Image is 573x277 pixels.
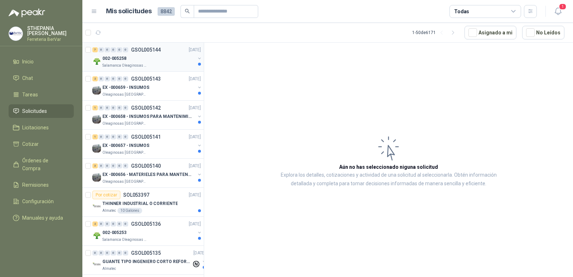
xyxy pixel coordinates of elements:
[123,47,128,52] div: 0
[117,134,122,139] div: 0
[92,105,98,110] div: 1
[92,250,98,255] div: 0
[522,26,564,39] button: No Leídos
[111,105,116,110] div: 0
[131,76,161,81] p: GSOL005143
[102,113,192,120] p: EX -000658 - INSUMOS PARA MANTENIMIENTO MECANICO
[22,58,34,66] span: Inicio
[98,221,104,226] div: 0
[92,173,101,182] img: Company Logo
[105,134,110,139] div: 0
[98,47,104,52] div: 0
[98,134,104,139] div: 0
[105,163,110,168] div: 0
[185,9,190,14] span: search
[189,192,201,199] p: [DATE]
[189,76,201,82] p: [DATE]
[22,124,49,132] span: Licitaciones
[98,163,104,168] div: 0
[9,71,74,85] a: Chat
[552,5,564,18] button: 1
[102,171,192,178] p: EX -000656 - MATERIELES PARA MANTENIMIENTO MECANIC
[22,91,38,99] span: Tareas
[92,75,202,97] a: 2 0 0 0 0 0 GSOL005143[DATE] Company LogoEX -000659 - INSUMOSOleaginosas [GEOGRAPHIC_DATA][PERSON...
[92,231,101,240] img: Company Logo
[9,104,74,118] a: Solicitudes
[9,55,74,68] a: Inicio
[92,115,101,124] img: Company Logo
[98,250,104,255] div: 0
[117,76,122,81] div: 0
[117,250,122,255] div: 0
[111,47,116,52] div: 0
[189,163,201,169] p: [DATE]
[92,76,98,81] div: 2
[22,140,39,148] span: Cotizar
[102,237,148,243] p: Salamanca Oleaginosas SAS
[123,221,128,226] div: 0
[102,179,148,185] p: Oleaginosas [GEOGRAPHIC_DATA][PERSON_NAME]
[189,105,201,111] p: [DATE]
[98,105,104,110] div: 0
[98,76,104,81] div: 0
[123,163,128,168] div: 0
[559,3,567,10] span: 1
[102,229,126,236] p: 002-005253
[9,211,74,225] a: Manuales y ayuda
[102,258,192,265] p: GUANTE TIPO INGENIERO CORTO REFORZADO
[22,214,63,222] span: Manuales y ayuda
[105,105,110,110] div: 0
[102,92,148,97] p: Oleaginosas [GEOGRAPHIC_DATA][PERSON_NAME]
[111,221,116,226] div: 0
[117,105,122,110] div: 0
[464,26,516,39] button: Asignado a mi
[454,8,469,15] div: Todas
[92,133,202,156] a: 1 0 0 0 0 0 GSOL005141[DATE] Company LogoEX -000657 - INSUMOSOleaginosas [GEOGRAPHIC_DATA][PERSON...
[102,208,116,214] p: Almatec
[111,134,116,139] div: 0
[131,163,161,168] p: GSOL005140
[105,76,110,81] div: 0
[106,6,152,16] h1: Mis solicitudes
[111,163,116,168] div: 0
[158,7,175,16] span: 8842
[102,55,126,62] p: 002-005258
[102,84,149,91] p: EX -000659 - INSUMOS
[102,142,149,149] p: EX -000657 - INSUMOS
[123,250,128,255] div: 0
[92,134,98,139] div: 1
[189,221,201,228] p: [DATE]
[92,144,101,153] img: Company Logo
[92,249,207,272] a: 0 0 0 0 0 0 GSOL005135[DATE] Company LogoGUANTE TIPO INGENIERO CORTO REFORZADOAlmatec
[92,221,98,226] div: 2
[92,46,202,68] a: 7 0 0 0 0 0 GSOL005144[DATE] Company Logo002-005258Salamanca Oleaginosas SAS
[111,76,116,81] div: 0
[22,107,47,115] span: Solicitudes
[92,57,101,66] img: Company Logo
[92,86,101,95] img: Company Logo
[9,121,74,134] a: Licitaciones
[102,150,148,156] p: Oleaginosas [GEOGRAPHIC_DATA][PERSON_NAME]
[92,47,98,52] div: 7
[22,157,67,172] span: Órdenes de Compra
[105,250,110,255] div: 0
[9,154,74,175] a: Órdenes de Compra
[9,195,74,208] a: Configuración
[102,121,148,126] p: Oleaginosas [GEOGRAPHIC_DATA][PERSON_NAME]
[189,47,201,53] p: [DATE]
[123,192,149,197] p: SOL053397
[102,266,116,272] p: Almatec
[117,208,142,214] div: 10 Galones
[22,74,33,82] span: Chat
[9,178,74,192] a: Remisiones
[117,47,122,52] div: 0
[276,171,501,188] p: Explora los detalles, cotizaciones y actividad de una solicitud al seleccionarla. Obtén informaci...
[9,27,23,40] img: Company Logo
[9,88,74,101] a: Tareas
[193,250,206,257] p: [DATE]
[339,163,438,171] h3: Aún no has seleccionado niguna solicitud
[102,63,148,68] p: Salamanca Oleaginosas SAS
[117,221,122,226] div: 0
[123,105,128,110] div: 0
[131,47,161,52] p: GSOL005144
